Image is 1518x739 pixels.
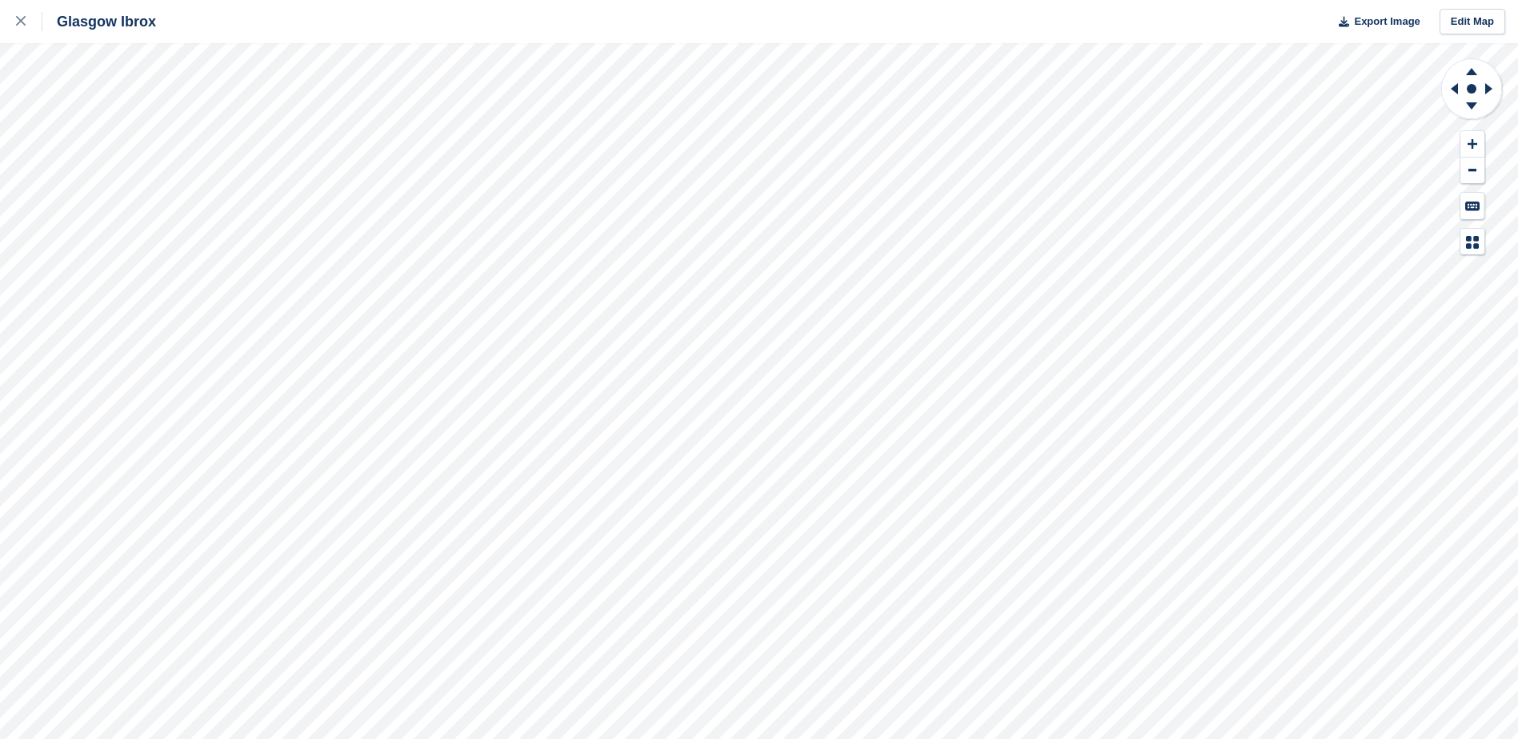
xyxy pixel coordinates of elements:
[1440,9,1505,35] a: Edit Map
[42,12,156,31] div: Glasgow Ibrox
[1460,229,1484,255] button: Map Legend
[1460,158,1484,184] button: Zoom Out
[1460,131,1484,158] button: Zoom In
[1354,14,1420,30] span: Export Image
[1329,9,1420,35] button: Export Image
[1460,193,1484,219] button: Keyboard Shortcuts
